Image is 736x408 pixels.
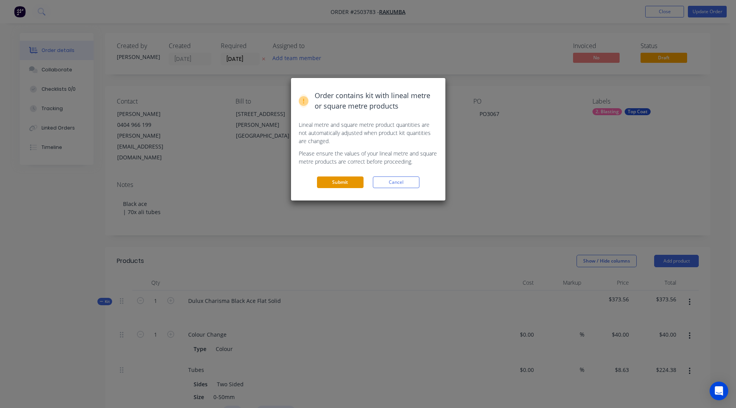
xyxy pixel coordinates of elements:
span: Order contains kit with lineal metre or square metre products [315,90,438,111]
button: Submit [317,176,364,188]
div: Open Intercom Messenger [710,382,728,400]
p: Please ensure the values of your lineal metre and square metre products are correct before procee... [299,149,438,166]
button: Cancel [373,176,419,188]
p: Lineal metre and square metre product quantities are not automatically adjusted when product kit ... [299,121,438,145]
